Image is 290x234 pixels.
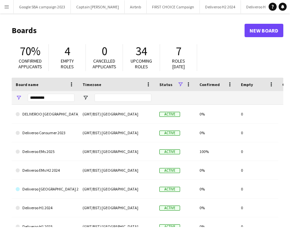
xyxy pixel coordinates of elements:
span: Upcoming roles [131,58,152,70]
h1: Boards [12,25,245,35]
div: 0 [237,124,278,142]
span: 70% [20,44,40,59]
div: 0% [195,180,237,198]
span: Empty [241,82,253,87]
span: Active [159,187,180,192]
div: 0 [237,105,278,123]
button: Deliveroo H2 2024 [200,0,241,13]
div: 0% [195,105,237,123]
div: 100% [195,142,237,161]
span: Cancelled applicants [93,58,116,70]
div: 0% [195,199,237,217]
span: Status [159,82,172,87]
div: (GMT/BST) [GEOGRAPHIC_DATA] [79,161,155,179]
div: 0% [195,161,237,179]
span: Confirmed [199,82,220,87]
a: Deliveroo H1 2024 [16,199,75,217]
a: Deliveroo [GEOGRAPHIC_DATA] 2024 [16,180,75,199]
span: Active [159,131,180,136]
span: Confirmed applicants [18,58,42,70]
span: 4 [64,44,70,59]
button: FIRST CHOICE Campaign [147,0,200,13]
button: Airbnb [125,0,147,13]
div: 0 [237,199,278,217]
span: 0 [102,44,107,59]
div: (GMT/BST) [GEOGRAPHIC_DATA] [79,142,155,161]
a: Deliveroo EMs 2025 [16,142,75,161]
span: Roles [DATE] [172,58,185,70]
div: (GMT/BST) [GEOGRAPHIC_DATA] [79,124,155,142]
a: Deliveroo Consumer 2023 [16,124,75,142]
div: 0 [237,161,278,179]
div: (GMT/BST) [GEOGRAPHIC_DATA] [79,180,155,198]
a: DELIVEROO [GEOGRAPHIC_DATA] [16,105,75,124]
span: Timezone [83,82,101,87]
span: Active [159,206,180,211]
span: 7 [176,44,181,59]
button: Deliveroo H1 2025 [241,0,282,13]
button: Open Filter Menu [83,95,89,101]
button: Google SBA campaign 2023 [14,0,71,13]
div: (GMT/BST) [GEOGRAPHIC_DATA] [79,199,155,217]
span: Active [159,168,180,173]
input: Board name Filter Input [28,94,75,102]
span: 34 [136,44,147,59]
span: Active [159,149,180,154]
a: New Board [245,24,283,37]
div: 0 [237,142,278,161]
div: (GMT/BST) [GEOGRAPHIC_DATA] [79,105,155,123]
div: 0 [237,180,278,198]
input: Timezone Filter Input [95,94,151,102]
div: 0% [195,124,237,142]
span: Board name [16,82,38,87]
span: Active [159,112,180,117]
button: Captain [PERSON_NAME] [71,0,125,13]
span: Active [159,224,180,229]
button: Open Filter Menu [16,95,22,101]
span: Empty roles [61,58,74,70]
a: Deliveroo EMs H2 2024 [16,161,75,180]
